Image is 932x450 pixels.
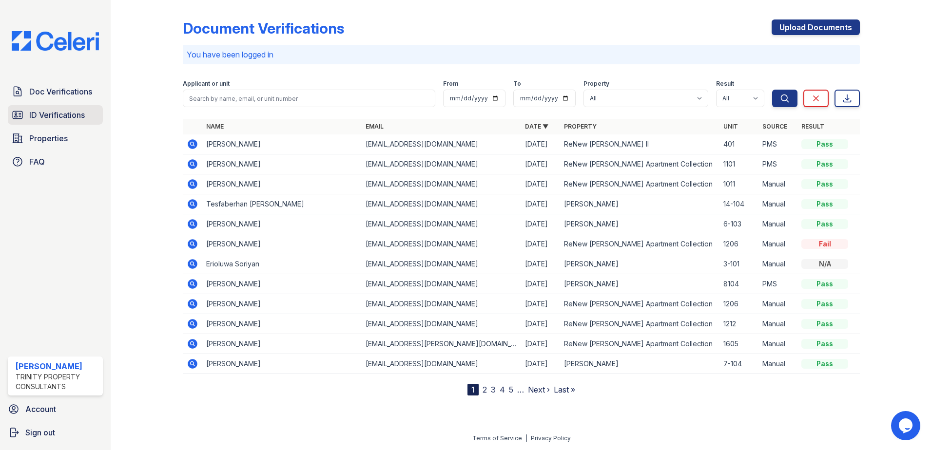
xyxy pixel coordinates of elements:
div: Document Verifications [183,19,344,37]
div: Pass [801,339,848,349]
td: Manual [758,194,797,214]
td: PMS [758,274,797,294]
td: 7-104 [719,354,758,374]
label: To [513,80,521,88]
td: ReNew [PERSON_NAME] Apartment Collection [560,334,719,354]
td: [DATE] [521,354,560,374]
td: Erioluwa Soriyan [202,254,362,274]
td: PMS [758,134,797,154]
a: Properties [8,129,103,148]
td: 1206 [719,234,758,254]
td: [EMAIL_ADDRESS][DOMAIN_NAME] [362,214,521,234]
a: 5 [509,385,513,394]
td: [DATE] [521,294,560,314]
td: ReNew [PERSON_NAME] Apartment Collection [560,174,719,194]
p: You have been logged in [187,49,856,60]
a: Sign out [4,423,107,442]
td: Manual [758,214,797,234]
td: ReNew [PERSON_NAME] Apartment Collection [560,154,719,174]
span: … [517,384,524,395]
td: Manual [758,254,797,274]
label: Property [583,80,609,88]
label: From [443,80,458,88]
a: Name [206,123,224,130]
a: Property [564,123,597,130]
td: [PERSON_NAME] [560,214,719,234]
td: [EMAIL_ADDRESS][DOMAIN_NAME] [362,234,521,254]
a: Last » [554,385,575,394]
div: N/A [801,259,848,269]
div: 1 [467,384,479,395]
td: ReNew [PERSON_NAME] II [560,134,719,154]
label: Applicant or unit [183,80,230,88]
td: Manual [758,234,797,254]
td: 1206 [719,294,758,314]
td: [DATE] [521,334,560,354]
a: Terms of Service [472,434,522,442]
a: Next › [528,385,550,394]
td: [PERSON_NAME] [560,254,719,274]
td: 1101 [719,154,758,174]
a: FAQ [8,152,103,171]
div: Pass [801,139,848,149]
td: [DATE] [521,154,560,174]
div: Pass [801,319,848,329]
td: ReNew [PERSON_NAME] Apartment Collection [560,234,719,254]
td: Manual [758,294,797,314]
img: CE_Logo_Blue-a8612792a0a2168367f1c8372b55b34899dd931a85d93a1a3d3e32e68fde9ad4.png [4,31,107,51]
td: [EMAIL_ADDRESS][DOMAIN_NAME] [362,174,521,194]
div: Pass [801,199,848,209]
td: [DATE] [521,174,560,194]
td: [DATE] [521,274,560,294]
td: ReNew [PERSON_NAME] Apartment Collection [560,314,719,334]
td: [PERSON_NAME] [202,334,362,354]
td: [DATE] [521,314,560,334]
td: Manual [758,334,797,354]
td: [PERSON_NAME] [202,154,362,174]
td: [PERSON_NAME] [560,354,719,374]
label: Result [716,80,734,88]
a: Source [762,123,787,130]
td: [PERSON_NAME] [202,174,362,194]
span: Account [25,403,56,415]
td: [EMAIL_ADDRESS][DOMAIN_NAME] [362,294,521,314]
a: Date ▼ [525,123,548,130]
td: [EMAIL_ADDRESS][DOMAIN_NAME] [362,274,521,294]
td: [EMAIL_ADDRESS][DOMAIN_NAME] [362,194,521,214]
td: Manual [758,174,797,194]
td: 6-103 [719,214,758,234]
td: [PERSON_NAME] [202,134,362,154]
a: Doc Verifications [8,82,103,101]
a: Upload Documents [772,19,860,35]
div: Pass [801,219,848,229]
div: [PERSON_NAME] [16,360,99,372]
td: [PERSON_NAME] [560,194,719,214]
td: 1011 [719,174,758,194]
a: 2 [483,385,487,394]
td: Tesfaberhan [PERSON_NAME] [202,194,362,214]
td: 1212 [719,314,758,334]
td: 14-104 [719,194,758,214]
td: [EMAIL_ADDRESS][DOMAIN_NAME] [362,134,521,154]
div: Pass [801,159,848,169]
td: [DATE] [521,214,560,234]
td: Manual [758,314,797,334]
td: [PERSON_NAME] [202,354,362,374]
div: | [525,434,527,442]
td: [EMAIL_ADDRESS][DOMAIN_NAME] [362,254,521,274]
td: PMS [758,154,797,174]
td: [PERSON_NAME] [202,314,362,334]
input: Search by name, email, or unit number [183,90,435,107]
td: Manual [758,354,797,374]
a: Privacy Policy [531,434,571,442]
div: Pass [801,179,848,189]
iframe: chat widget [891,411,922,440]
span: ID Verifications [29,109,85,121]
span: Doc Verifications [29,86,92,97]
div: Pass [801,279,848,289]
span: FAQ [29,156,45,168]
a: 4 [500,385,505,394]
td: 401 [719,134,758,154]
div: Trinity Property Consultants [16,372,99,392]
